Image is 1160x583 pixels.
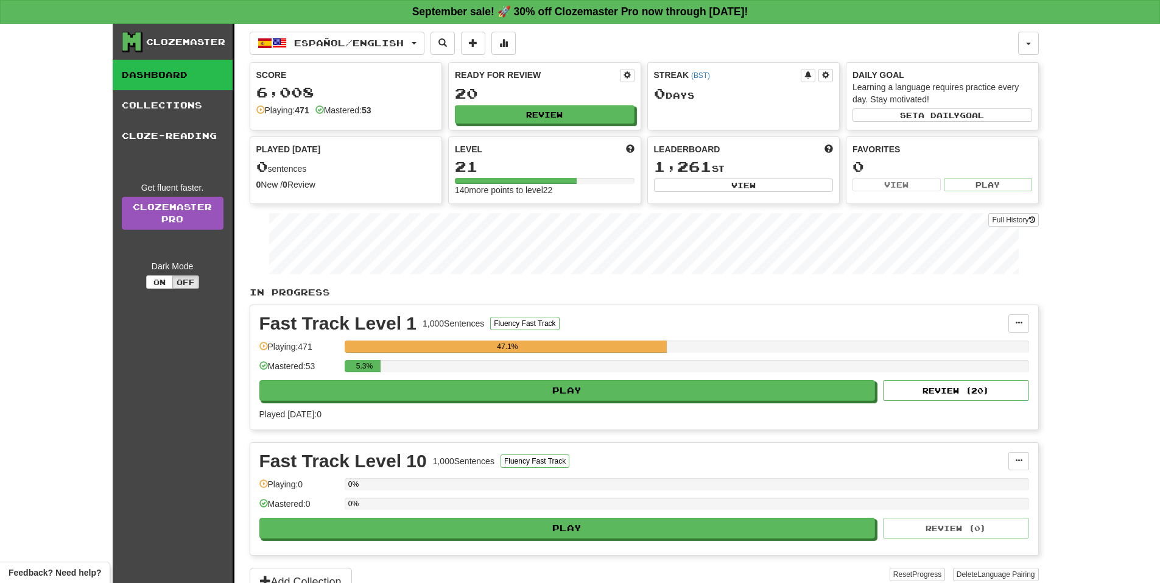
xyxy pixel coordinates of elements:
span: Español / English [294,38,404,48]
button: Play [259,380,876,401]
strong: September sale! 🚀 30% off Clozemaster Pro now through [DATE]! [412,5,748,18]
a: Cloze-Reading [113,121,233,151]
div: Streak [654,69,801,81]
button: Play [944,178,1032,191]
div: 21 [455,159,634,174]
span: Open feedback widget [9,567,101,579]
button: View [654,178,834,192]
span: Leaderboard [654,143,720,155]
div: Dark Mode [122,260,223,272]
div: Learning a language requires practice every day. Stay motivated! [852,81,1032,105]
strong: 53 [362,105,371,115]
div: Mastered: [315,104,371,116]
span: Progress [912,570,941,579]
span: Level [455,143,482,155]
div: 5.3% [348,360,381,372]
button: Fluency Fast Track [490,317,559,330]
div: 0 [852,159,1032,174]
div: Get fluent faster. [122,182,223,194]
span: Language Pairing [977,570,1035,579]
div: Ready for Review [455,69,620,81]
button: Seta dailygoal [852,108,1032,122]
div: Playing: 471 [259,341,339,361]
div: st [654,159,834,175]
button: More stats [491,32,516,55]
p: In Progress [250,286,1039,299]
strong: 471 [295,105,309,115]
strong: 0 [256,180,261,189]
span: 0 [256,158,268,175]
div: 140 more points to level 22 [455,184,634,196]
span: 1,261 [654,158,712,175]
div: Day s [654,86,834,102]
strong: 0 [283,180,287,189]
button: Play [259,518,876,539]
button: Review (0) [883,518,1029,539]
div: Score [256,69,436,81]
button: Add sentence to collection [461,32,485,55]
a: ClozemasterPro [122,197,223,230]
div: Mastered: 53 [259,360,339,380]
button: Off [172,275,199,289]
div: 47.1% [348,341,667,353]
span: Played [DATE]: 0 [259,409,322,419]
span: 0 [654,85,666,102]
button: Full History [988,213,1038,227]
span: a daily [918,111,960,119]
a: Collections [113,90,233,121]
div: Playing: 0 [259,478,339,498]
div: Favorites [852,143,1032,155]
button: Search sentences [431,32,455,55]
div: sentences [256,159,436,175]
button: Fluency Fast Track [501,454,569,468]
div: Playing: [256,104,309,116]
div: 1,000 Sentences [423,317,484,330]
button: On [146,275,173,289]
button: Español/English [250,32,424,55]
span: Score more points to level up [626,143,634,155]
button: Review (20) [883,380,1029,401]
div: Clozemaster [146,36,225,48]
div: New / Review [256,178,436,191]
button: Review [455,105,634,124]
div: 20 [455,86,634,101]
span: Played [DATE] [256,143,321,155]
button: View [852,178,941,191]
button: ResetProgress [890,568,945,581]
button: DeleteLanguage Pairing [953,568,1039,581]
div: Daily Goal [852,69,1032,81]
span: This week in points, UTC [824,143,833,155]
a: Dashboard [113,60,233,90]
div: Fast Track Level 10 [259,452,427,470]
div: 1,000 Sentences [433,455,494,467]
div: Fast Track Level 1 [259,314,417,333]
div: 6,008 [256,85,436,100]
div: Mastered: 0 [259,498,339,518]
a: (BST) [691,71,710,80]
